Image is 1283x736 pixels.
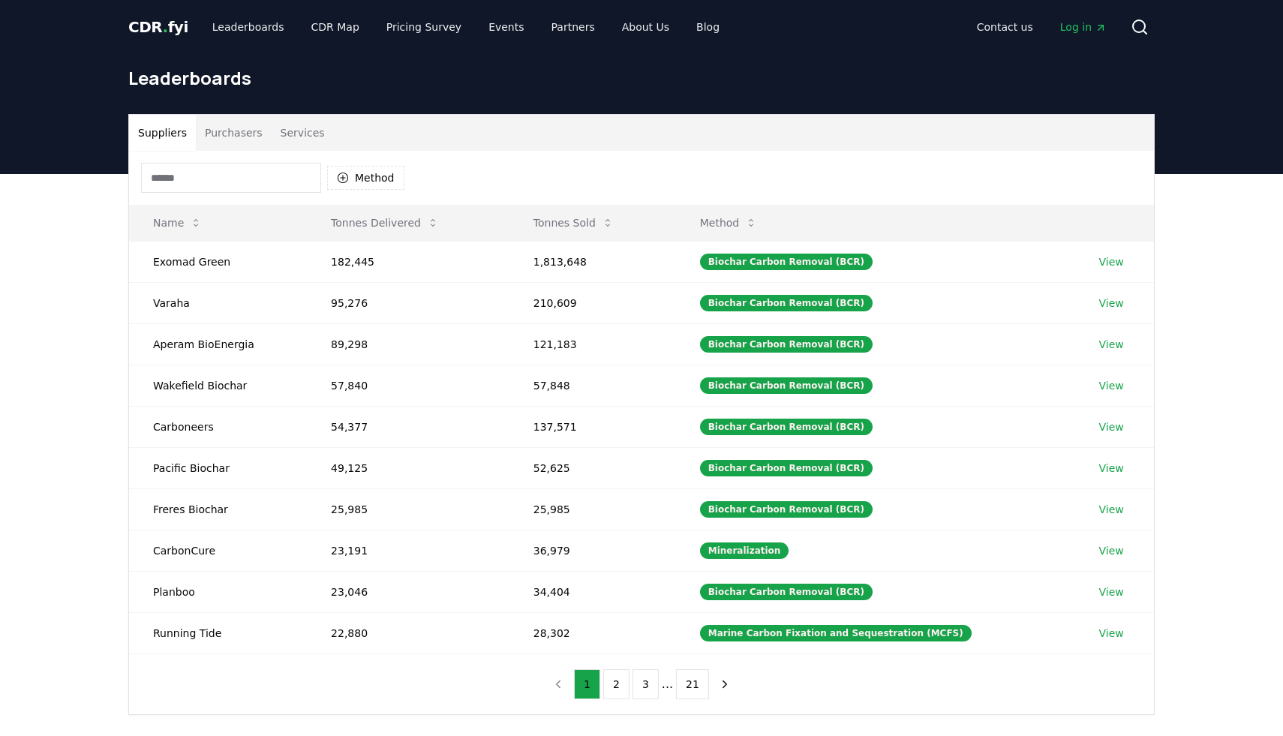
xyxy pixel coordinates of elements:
[1099,296,1124,311] a: View
[509,365,676,406] td: 57,848
[1048,14,1119,41] a: Log in
[662,675,673,693] li: ...
[610,14,681,41] a: About Us
[509,323,676,365] td: 121,183
[129,241,307,282] td: Exomad Green
[700,377,873,394] div: Biochar Carbon Removal (BCR)
[307,571,509,612] td: 23,046
[1099,254,1124,269] a: View
[509,571,676,612] td: 34,404
[307,488,509,530] td: 25,985
[307,323,509,365] td: 89,298
[141,208,214,238] button: Name
[128,18,188,36] span: CDR fyi
[1099,584,1124,599] a: View
[129,115,196,151] button: Suppliers
[129,282,307,323] td: Varaha
[129,488,307,530] td: Freres Biochar
[307,406,509,447] td: 54,377
[700,584,873,600] div: Biochar Carbon Removal (BCR)
[299,14,371,41] a: CDR Map
[129,323,307,365] td: Aperam BioEnergia
[1099,337,1124,352] a: View
[476,14,536,41] a: Events
[129,365,307,406] td: Wakefield Biochar
[200,14,296,41] a: Leaderboards
[509,282,676,323] td: 210,609
[1099,419,1124,434] a: View
[307,365,509,406] td: 57,840
[700,625,972,641] div: Marine Carbon Fixation and Sequestration (MCFS)
[163,18,168,36] span: .
[965,14,1045,41] a: Contact us
[1099,378,1124,393] a: View
[128,17,188,38] a: CDR.fyi
[684,14,732,41] a: Blog
[200,14,732,41] nav: Main
[539,14,607,41] a: Partners
[700,542,789,559] div: Mineralization
[509,241,676,282] td: 1,813,648
[700,295,873,311] div: Biochar Carbon Removal (BCR)
[965,14,1119,41] nav: Main
[632,669,659,699] button: 3
[509,488,676,530] td: 25,985
[128,66,1155,90] h1: Leaderboards
[374,14,473,41] a: Pricing Survey
[307,447,509,488] td: 49,125
[272,115,334,151] button: Services
[700,501,873,518] div: Biochar Carbon Removal (BCR)
[129,530,307,571] td: CarbonCure
[700,460,873,476] div: Biochar Carbon Removal (BCR)
[700,419,873,435] div: Biochar Carbon Removal (BCR)
[327,166,404,190] button: Method
[509,447,676,488] td: 52,625
[700,336,873,353] div: Biochar Carbon Removal (BCR)
[307,612,509,653] td: 22,880
[509,530,676,571] td: 36,979
[521,208,626,238] button: Tonnes Sold
[1099,502,1124,517] a: View
[1099,543,1124,558] a: View
[603,669,629,699] button: 2
[129,612,307,653] td: Running Tide
[307,241,509,282] td: 182,445
[509,406,676,447] td: 137,571
[712,669,738,699] button: next page
[129,406,307,447] td: Carboneers
[676,669,709,699] button: 21
[509,612,676,653] td: 28,302
[307,282,509,323] td: 95,276
[1060,20,1107,35] span: Log in
[307,530,509,571] td: 23,191
[1099,461,1124,476] a: View
[574,669,600,699] button: 1
[700,254,873,270] div: Biochar Carbon Removal (BCR)
[319,208,451,238] button: Tonnes Delivered
[1099,626,1124,641] a: View
[129,571,307,612] td: Planboo
[196,115,272,151] button: Purchasers
[129,447,307,488] td: Pacific Biochar
[688,208,770,238] button: Method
